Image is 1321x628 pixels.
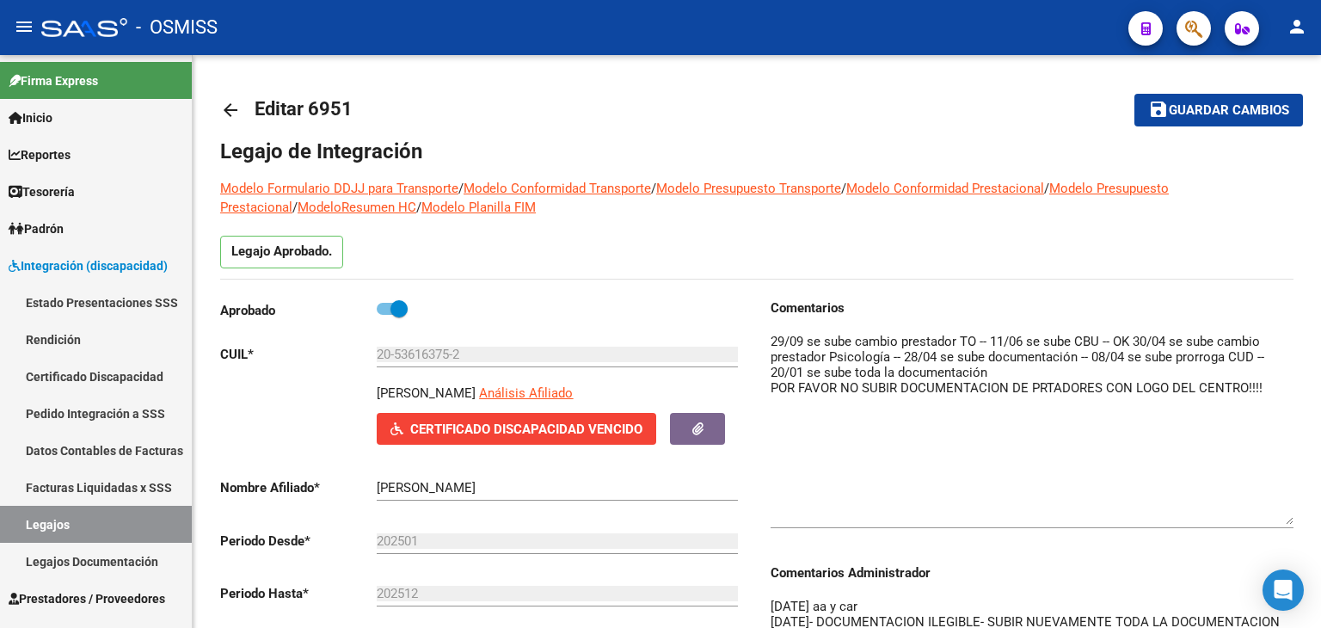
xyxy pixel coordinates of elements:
[377,384,476,403] p: [PERSON_NAME]
[9,145,71,164] span: Reportes
[220,532,377,551] p: Periodo Desde
[1134,94,1303,126] button: Guardar cambios
[255,98,353,120] span: Editar 6951
[1263,570,1304,611] div: Open Intercom Messenger
[9,589,165,608] span: Prestadores / Proveedores
[846,181,1044,196] a: Modelo Conformidad Prestacional
[298,200,416,215] a: ModeloResumen HC
[220,478,377,497] p: Nombre Afiliado
[9,256,168,275] span: Integración (discapacidad)
[410,422,642,437] span: Certificado Discapacidad Vencido
[220,138,1293,165] h1: Legajo de Integración
[9,182,75,201] span: Tesorería
[421,200,536,215] a: Modelo Planilla FIM
[14,16,34,37] mat-icon: menu
[9,219,64,238] span: Padrón
[220,100,241,120] mat-icon: arrow_back
[1169,103,1289,119] span: Guardar cambios
[377,413,656,445] button: Certificado Discapacidad Vencido
[771,563,1293,582] h3: Comentarios Administrador
[1287,16,1307,37] mat-icon: person
[220,236,343,268] p: Legajo Aprobado.
[136,9,218,46] span: - OSMISS
[9,108,52,127] span: Inicio
[479,385,573,401] span: Análisis Afiliado
[9,71,98,90] span: Firma Express
[656,181,841,196] a: Modelo Presupuesto Transporte
[220,301,377,320] p: Aprobado
[220,345,377,364] p: CUIL
[771,299,1293,317] h3: Comentarios
[464,181,651,196] a: Modelo Conformidad Transporte
[220,181,458,196] a: Modelo Formulario DDJJ para Transporte
[220,584,377,603] p: Periodo Hasta
[1148,99,1169,120] mat-icon: save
